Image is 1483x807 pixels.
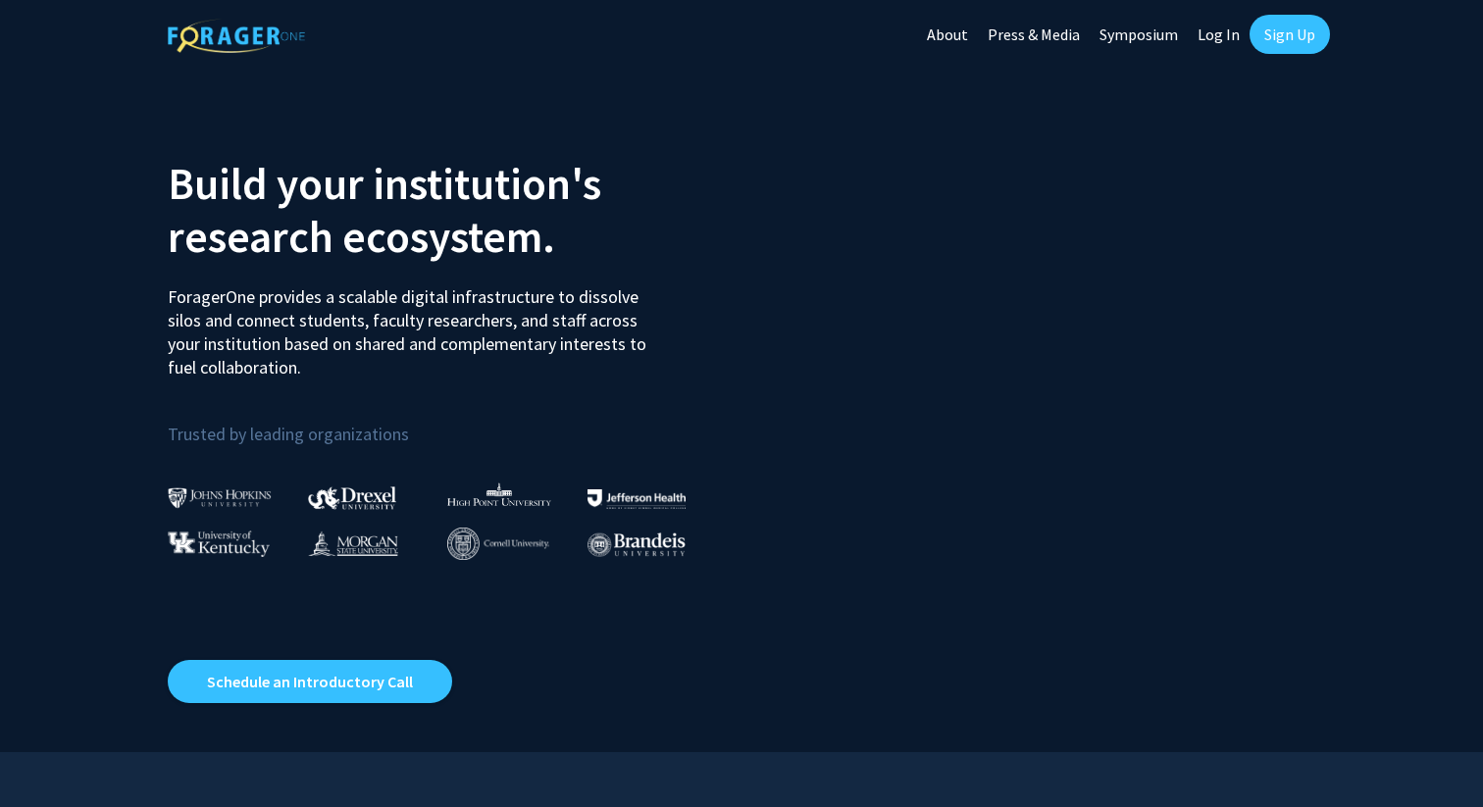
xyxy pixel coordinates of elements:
a: Sign Up [1250,15,1330,54]
img: Thomas Jefferson University [588,489,686,508]
img: Brandeis University [588,532,686,557]
img: Morgan State University [308,530,398,556]
p: Trusted by leading organizations [168,395,727,449]
img: Drexel University [308,486,396,509]
p: ForagerOne provides a scalable digital infrastructure to dissolve silos and connect students, fac... [168,271,660,379]
h2: Build your institution's research ecosystem. [168,157,727,263]
img: Cornell University [447,528,549,560]
img: Johns Hopkins University [168,487,272,508]
img: High Point University [447,482,551,506]
img: ForagerOne Logo [168,19,305,53]
img: University of Kentucky [168,530,270,557]
a: Opens in a new tab [168,660,452,703]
